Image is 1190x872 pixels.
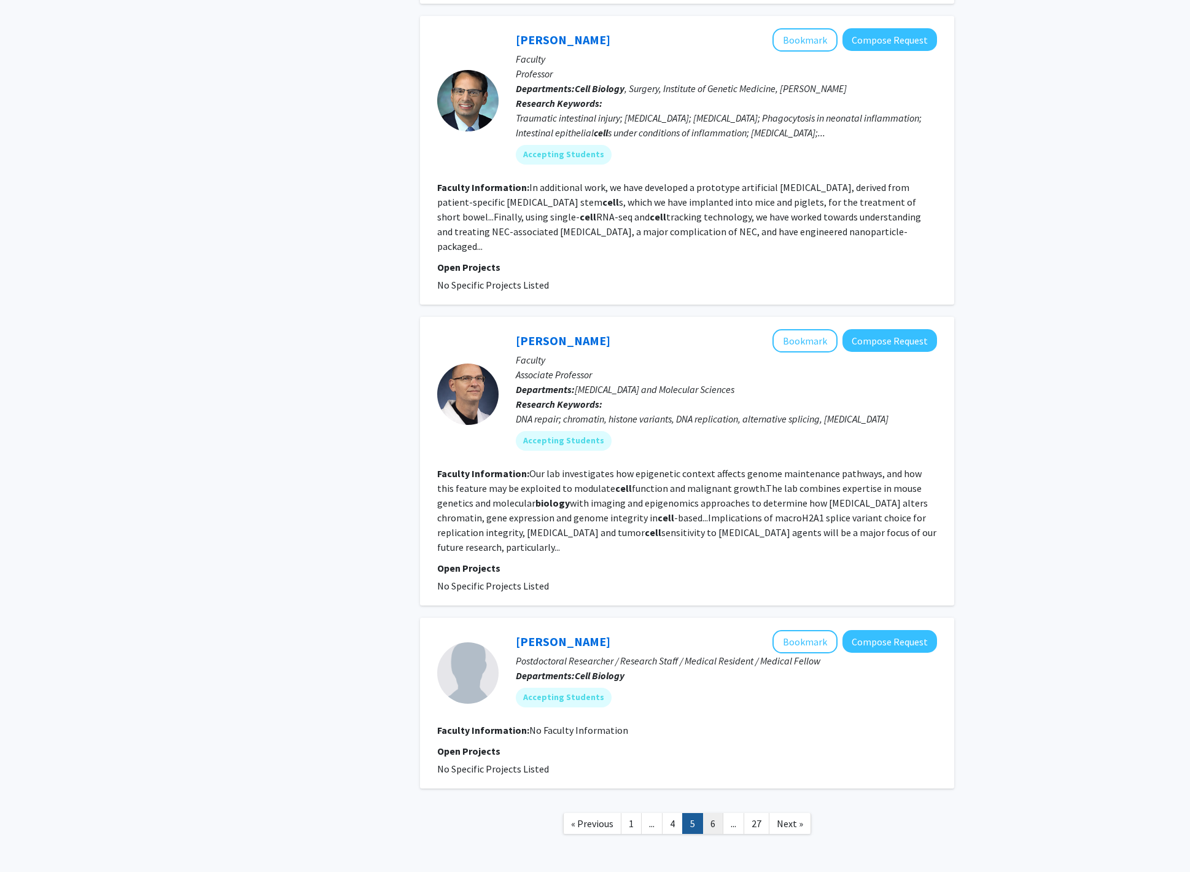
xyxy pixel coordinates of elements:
p: Open Projects [437,260,937,274]
span: [MEDICAL_DATA] and Molecular Sciences [575,383,734,395]
button: Compose Request to David Hackam [842,28,937,51]
button: Add Philipp Oberdoerffer to Bookmarks [772,329,838,352]
p: Open Projects [437,561,937,575]
b: Biology [592,82,624,95]
b: cell [645,526,661,539]
fg-read-more: Our lab investigates how epigenetic context affects genome maintenance pathways, and how this fea... [437,467,936,553]
b: cell [615,482,632,494]
nav: Page navigation [420,801,954,851]
iframe: Chat [9,817,52,863]
mat-chip: Accepting Students [516,688,612,707]
button: Add Julie Ann Laxamana to Bookmarks [772,630,838,653]
p: Associate Professor [516,367,937,382]
b: cell [580,211,596,223]
mat-chip: Accepting Students [516,145,612,165]
b: Departments: [516,383,575,395]
p: Postdoctoral Researcher / Research Staff / Medical Resident / Medical Fellow [516,653,937,668]
p: Faculty [516,52,937,66]
button: Compose Request to Philipp Oberdoerffer [842,329,937,352]
b: Departments: [516,669,575,682]
a: 1 [621,813,642,835]
span: No Specific Projects Listed [437,763,549,775]
div: DNA repair; chromatin, histone variants, DNA replication, alternative splicing, [MEDICAL_DATA] [516,411,937,426]
a: 5 [682,813,703,835]
p: Faculty [516,352,937,367]
b: Cell [575,669,590,682]
b: Research Keywords: [516,398,602,410]
p: Open Projects [437,744,937,758]
a: Previous [563,813,621,835]
b: biology [535,497,570,509]
span: « Previous [571,817,613,830]
b: cell [658,512,674,524]
p: Professor [516,66,937,81]
span: ... [649,817,655,830]
b: cell [602,196,619,208]
a: [PERSON_NAME] [516,333,610,348]
span: ... [731,817,736,830]
b: Research Keywords: [516,97,602,109]
div: Traumatic intestinal injury; [MEDICAL_DATA]; [MEDICAL_DATA]; Phagocytosis in neonatal inflammatio... [516,111,937,140]
span: , Surgery, Institute of Genetic Medicine, [PERSON_NAME] [575,82,847,95]
button: Compose Request to Julie Ann Laxamana [842,630,937,653]
fg-read-more: In additional work, we have developed a prototype artificial [MEDICAL_DATA], derived from patient... [437,181,921,252]
a: 4 [662,813,683,835]
a: [PERSON_NAME] [516,634,610,649]
b: Cell [575,82,590,95]
a: 27 [744,813,769,835]
b: Departments: [516,82,575,95]
a: Next [769,813,811,835]
b: cell [650,211,666,223]
b: Biology [592,669,624,682]
span: No Specific Projects Listed [437,580,549,592]
a: 6 [702,813,723,835]
span: No Faculty Information [529,724,628,736]
mat-chip: Accepting Students [516,431,612,451]
a: [PERSON_NAME] [516,32,610,47]
button: Add David Hackam to Bookmarks [772,28,838,52]
span: No Specific Projects Listed [437,279,549,291]
b: cell [594,127,608,139]
b: Faculty Information: [437,181,529,193]
b: Faculty Information: [437,724,529,736]
b: Faculty Information: [437,467,529,480]
span: Next » [777,817,803,830]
